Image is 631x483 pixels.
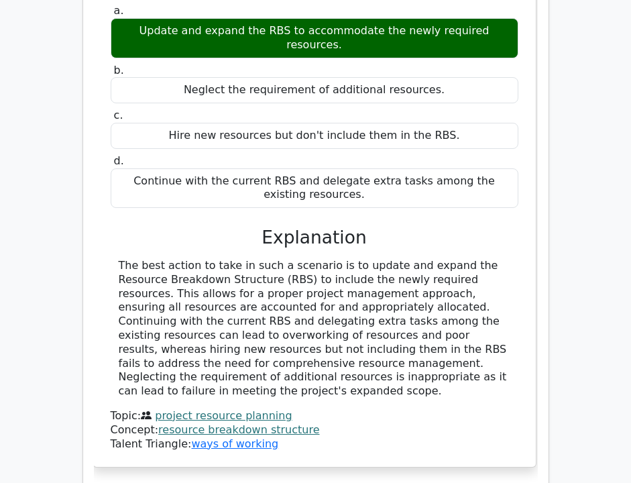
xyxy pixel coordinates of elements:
div: Concept: [111,423,518,437]
div: Neglect the requirement of additional resources. [111,77,518,103]
span: c. [114,109,123,121]
div: Continue with the current RBS and delegate extra tasks among the existing resources. [111,168,518,209]
a: project resource planning [155,409,292,422]
span: b. [114,64,124,76]
h3: Explanation [119,227,510,248]
span: a. [114,4,124,17]
a: ways of working [191,437,278,450]
div: The best action to take in such a scenario is to update and expand the Resource Breakdown Structu... [119,259,510,398]
div: Talent Triangle: [111,409,518,451]
div: Update and expand the RBS to accommodate the newly required resources. [111,18,518,58]
span: d. [114,154,124,167]
div: Hire new resources but don't include them in the RBS. [111,123,518,149]
div: Topic: [111,409,518,423]
a: resource breakdown structure [158,423,319,436]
